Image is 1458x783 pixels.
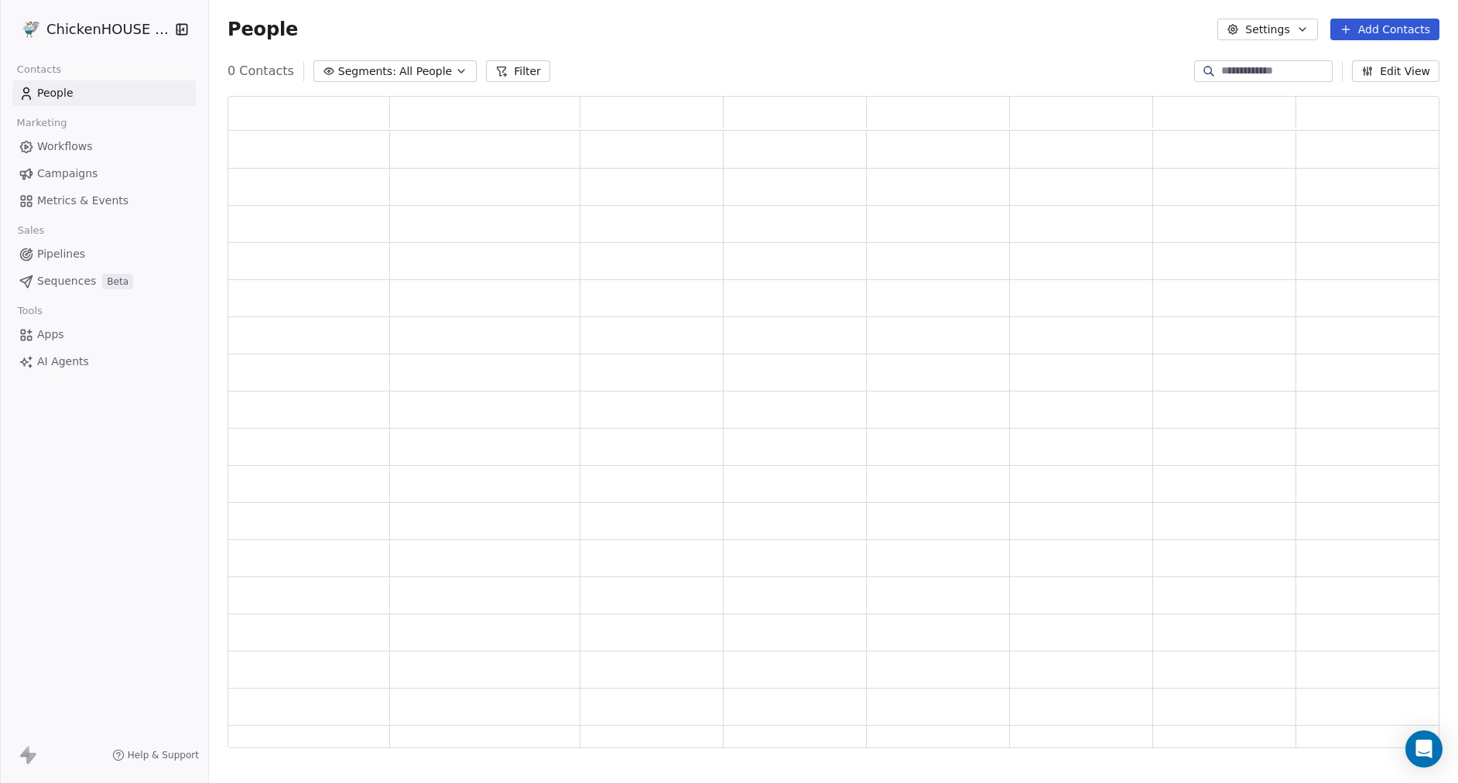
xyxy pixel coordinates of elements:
[228,62,294,80] span: 0 Contacts
[10,111,74,135] span: Marketing
[37,85,74,101] span: People
[37,327,64,343] span: Apps
[1352,60,1439,82] button: Edit View
[12,322,196,347] a: Apps
[12,188,196,214] a: Metrics & Events
[486,60,550,82] button: Filter
[12,268,196,294] a: SequencesBeta
[37,166,98,182] span: Campaigns
[12,161,196,186] a: Campaigns
[128,749,199,761] span: Help & Support
[37,246,85,262] span: Pipelines
[12,134,196,159] a: Workflows
[11,219,51,242] span: Sales
[12,80,196,106] a: People
[64,90,77,102] img: tab_domain_overview_orange.svg
[112,749,199,761] a: Help & Support
[1217,19,1317,40] button: Settings
[399,63,452,80] span: All People
[173,91,257,101] div: Keyword (traffico)
[81,91,118,101] div: Dominio
[11,299,49,323] span: Tools
[37,354,89,370] span: AI Agents
[228,18,298,41] span: People
[25,40,37,53] img: website_grey.svg
[37,273,96,289] span: Sequences
[12,241,196,267] a: Pipelines
[12,349,196,374] a: AI Agents
[1330,19,1439,40] button: Add Contacts
[25,25,37,37] img: logo_orange.svg
[338,63,396,80] span: Segments:
[40,40,173,53] div: Dominio: [DOMAIN_NAME]
[102,274,133,289] span: Beta
[43,25,76,37] div: v 4.0.25
[156,90,168,102] img: tab_keywords_by_traffic_grey.svg
[1405,730,1443,768] div: Open Intercom Messenger
[37,193,128,209] span: Metrics & Events
[46,19,170,39] span: ChickenHOUSE snc
[22,20,40,39] img: 4.jpg
[37,138,93,155] span: Workflows
[19,16,165,43] button: ChickenHOUSE snc
[10,58,68,81] span: Contacts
